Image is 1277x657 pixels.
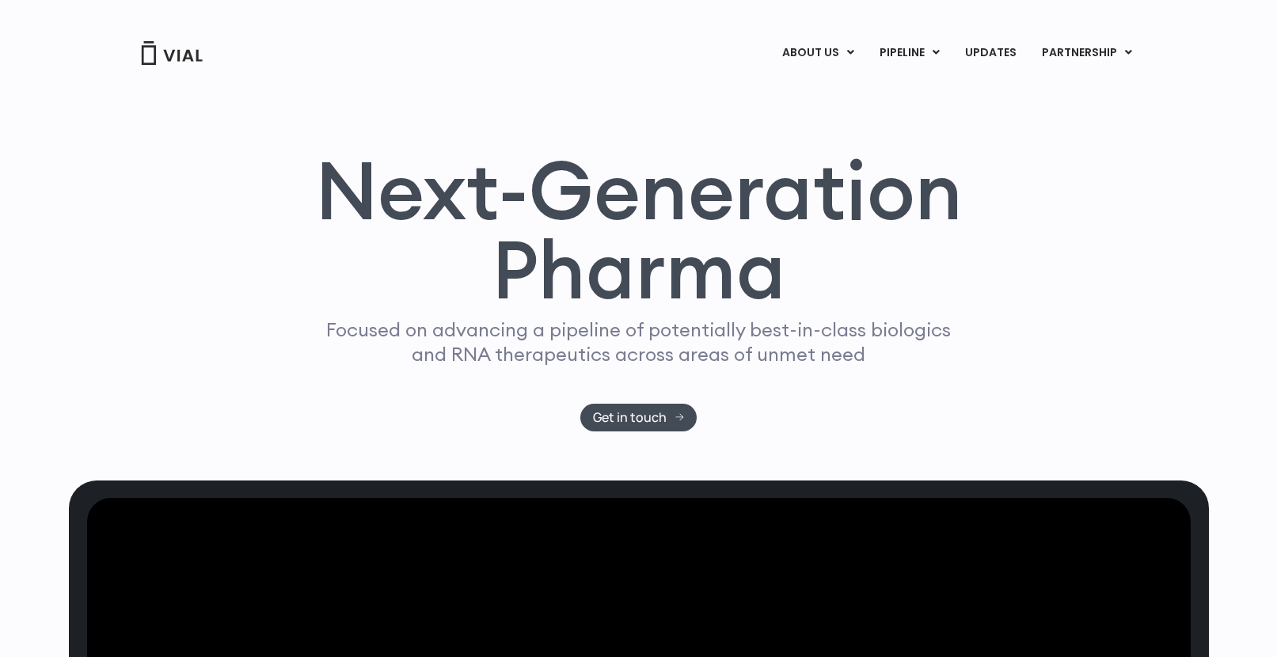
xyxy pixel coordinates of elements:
[1029,40,1145,66] a: PARTNERSHIPMenu Toggle
[593,412,667,423] span: Get in touch
[952,40,1028,66] a: UPDATES
[867,40,952,66] a: PIPELINEMenu Toggle
[320,317,958,366] p: Focused on advancing a pipeline of potentially best-in-class biologics and RNA therapeutics acros...
[140,41,203,65] img: Vial Logo
[296,150,982,310] h1: Next-Generation Pharma
[580,404,697,431] a: Get in touch
[770,40,866,66] a: ABOUT USMenu Toggle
